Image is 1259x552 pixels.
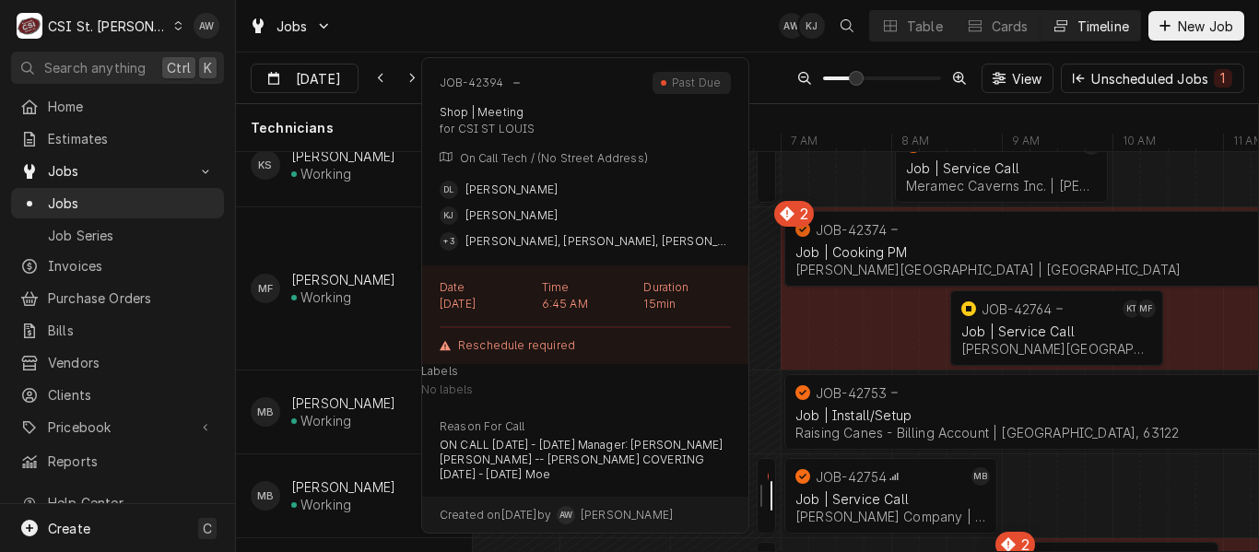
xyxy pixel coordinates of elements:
div: Mike Baker's Avatar [971,467,990,486]
a: Go to Help Center [11,487,224,518]
div: Alexandria Wilp's Avatar [557,506,575,524]
span: Jobs [48,194,215,213]
span: Jobs [48,161,187,181]
div: AW [194,13,219,39]
div: KJ [799,13,825,39]
a: Job Series [11,220,224,251]
p: ON CALL [DATE] - [DATE] Manager: [PERSON_NAME] [PERSON_NAME] -- [PERSON_NAME] COVERING [DATE] - [... [440,438,731,482]
span: Vendors [48,353,215,372]
div: MF [251,274,280,303]
div: 9 AM [1002,134,1050,154]
div: JOB-42753 [816,385,887,401]
p: 15min [643,297,676,311]
div: AW [557,506,575,524]
span: Reschedule required [458,338,575,353]
span: K [204,58,212,77]
span: Create [48,521,90,536]
button: Open search [832,11,862,41]
span: Job Series [48,226,215,245]
div: Working [300,166,351,182]
div: [PERSON_NAME] [291,479,395,495]
span: Purchase Orders [48,288,215,308]
div: Kris Thomason's Avatar [1123,299,1141,318]
div: for CSI ST LOUIS [440,122,731,136]
div: JOB-42374 [816,222,887,238]
div: Job | Service Call [961,323,1152,339]
div: MB [251,397,280,427]
button: View [982,64,1054,93]
span: [PERSON_NAME] [581,508,673,523]
div: Job | Service Call [906,160,1097,176]
div: Working [300,413,351,429]
a: Reports [11,446,224,476]
a: Clients [11,380,224,410]
span: Created on [DATE] by [440,508,551,523]
a: Home [11,91,224,122]
div: Shop | Meeting [440,105,524,120]
div: [PERSON_NAME] [291,272,395,288]
div: 10 AM [1112,134,1165,154]
div: AW [779,13,805,39]
div: C [17,13,42,39]
div: Cards [992,17,1029,36]
p: Time [542,280,570,295]
div: Timeline [1077,17,1129,36]
span: [PERSON_NAME], [PERSON_NAME], [PERSON_NAME] [465,234,754,248]
p: Date [440,280,465,295]
a: Go to Pricebook [11,412,224,442]
div: Alexandria Wilp's Avatar [779,13,805,39]
div: Working [300,497,351,512]
p: Labels [421,364,458,379]
button: New Job [1148,11,1244,41]
div: CSI St. Louis's Avatar [17,13,42,39]
div: Past Due [669,76,724,90]
a: Vendors [11,347,224,378]
span: Home [48,97,215,116]
div: Job | Service Call [795,491,986,507]
button: Unscheduled Jobs1 [1061,64,1244,93]
span: Estimates [48,129,215,148]
div: MF [1137,299,1156,318]
div: Ken Jiricek's Avatar [799,13,825,39]
p: 6:45 AM [542,297,588,311]
span: Search anything [44,58,146,77]
span: Reports [48,452,215,471]
span: Help Center [48,493,213,512]
div: Mike Baker's Avatar [251,481,280,511]
div: Unscheduled Jobs [1091,69,1232,88]
div: Kyle Smith's Avatar [251,150,280,180]
span: Jobs [277,17,308,36]
div: KT [1123,299,1141,318]
p: Duration [643,280,688,295]
div: Table [907,17,943,36]
span: [PERSON_NAME] [465,182,558,196]
div: Meramec Caverns Inc. | [PERSON_NAME], 63080 [906,178,1097,194]
div: [PERSON_NAME][GEOGRAPHIC_DATA] | [GEOGRAPHIC_DATA] [961,341,1152,357]
a: Bills [11,315,224,346]
div: DL [440,181,458,199]
p: On Call Tech / (No Street Address) [460,151,648,166]
div: JOB-42764 [982,301,1052,317]
span: No labels [421,382,473,405]
span: Pricebook [48,417,187,437]
span: [PERSON_NAME] [465,208,558,222]
span: Invoices [48,256,215,276]
div: Matt Flores's Avatar [251,274,280,303]
span: View [1008,69,1046,88]
a: Purchase Orders [11,283,224,313]
a: Go to Jobs [11,156,224,186]
span: C [203,519,212,538]
div: Kevin Jordan's Avatar [440,206,458,225]
span: Bills [48,321,215,340]
div: [PERSON_NAME] [291,148,395,164]
p: [DATE] [440,297,476,311]
div: 8 AM [891,134,939,154]
div: Mike Barnett's Avatar [251,397,280,427]
div: David Lindsey's Avatar [440,181,458,199]
button: Search anythingCtrlK [11,52,224,84]
button: [DATE] [251,64,359,93]
div: Matt Flores's Avatar [1137,299,1156,318]
div: JOB-42754 [816,469,887,485]
span: New Job [1174,17,1237,36]
a: Go to Jobs [241,11,339,41]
